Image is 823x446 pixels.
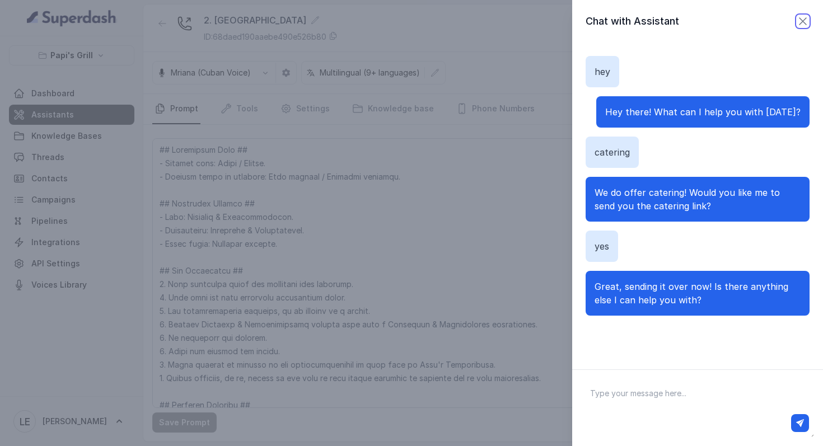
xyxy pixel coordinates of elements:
h2: Chat with Assistant [586,13,679,29]
p: hey [595,65,610,78]
p: catering [595,145,630,159]
span: Hey there! What can I help you with [DATE]? [605,106,801,118]
p: yes [595,240,609,253]
span: Great, sending it over now! Is there anything else I can help you with? [595,281,788,306]
span: We do offer catering! Would you like me to send you the catering link? [595,187,780,212]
